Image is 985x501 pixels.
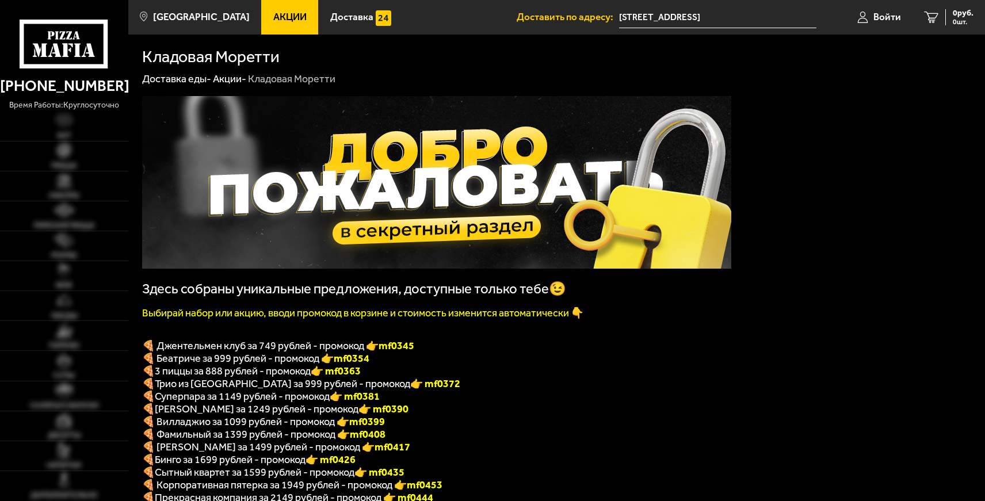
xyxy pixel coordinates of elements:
span: Супы [54,372,74,379]
span: Акции [273,12,307,22]
b: mf0354 [334,352,369,365]
b: 🍕 [142,453,155,466]
span: Пицца [51,162,77,169]
font: 🍕 [142,365,155,377]
b: 🍕 [142,466,155,479]
b: mf0408 [350,428,385,441]
font: 🍕 [142,377,155,390]
span: 🍕 Беатриче за 999 рублей - промокод 👉 [142,352,369,365]
span: Бинго за 1699 рублей - промокод [155,453,306,466]
span: Обеды [51,312,77,319]
span: Здесь собраны уникальные предложения, доступные только тебе😉 [142,281,566,297]
span: Доставить по адресу: [517,12,619,22]
b: mf0399 [349,415,385,428]
font: 👉 mf0363 [311,365,361,377]
span: Хит [57,132,71,139]
font: Выбирай набор или акцию, вводи промокод в корзине и стоимость изменится автоматически 👇 [142,307,583,319]
input: Ваш адрес доставки [619,7,816,28]
span: Суперпара за 1149 рублей - промокод [155,390,330,403]
b: 👉 mf0435 [354,466,404,479]
span: WOK [56,281,72,289]
span: Дополнительно [30,491,97,499]
span: 0 шт. [953,18,973,25]
span: Роллы [51,251,77,259]
font: 👉 mf0381 [330,390,380,403]
span: 🍕 Корпоративная пятерка за 1949 рублей - промокод 👉 [142,479,442,491]
font: 🍕 [142,390,155,403]
span: [GEOGRAPHIC_DATA] [153,12,250,22]
div: Кладовая Моретти [248,72,335,86]
span: Десерты [48,431,81,439]
span: Россия, Санкт-Петербург, проспект Авиаконструкторов, 13 [619,7,816,28]
img: 1024x1024 [142,96,731,269]
b: mf0453 [407,479,442,491]
span: 🍕 Фамильный за 1399 рублей - промокод 👉 [142,428,385,441]
b: mf0345 [379,339,414,352]
b: 👉 mf0390 [358,403,408,415]
span: Наборы [49,192,79,199]
h1: Кладовая Моретти [142,48,280,65]
font: 👉 mf0372 [410,377,460,390]
b: 🍕 [142,403,155,415]
span: Войти [873,12,901,22]
span: Салаты и закуски [30,401,98,409]
span: 🍕 Вилладжио за 1099 рублей - промокод 👉 [142,415,385,428]
span: 3 пиццы за 888 рублей - промокод [155,365,311,377]
img: 15daf4d41897b9f0e9f617042186c801.svg [376,10,391,26]
span: Горячее [49,342,79,349]
span: Сытный квартет за 1599 рублей - промокод [155,466,354,479]
span: Доставка [330,12,373,22]
span: 0 руб. [953,9,973,17]
a: Акции- [213,72,246,85]
span: Трио из [GEOGRAPHIC_DATA] за 999 рублей - промокод [155,377,410,390]
span: 🍕 [PERSON_NAME] за 1499 рублей - промокод 👉 [142,441,410,453]
a: Доставка еды- [142,72,211,85]
span: Напитки [47,461,81,469]
span: [PERSON_NAME] за 1249 рублей - промокод [155,403,358,415]
b: mf0417 [375,441,410,453]
span: Римская пицца [34,221,94,229]
b: 👉 mf0426 [306,453,356,466]
span: 🍕 Джентельмен клуб за 749 рублей - промокод 👉 [142,339,414,352]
